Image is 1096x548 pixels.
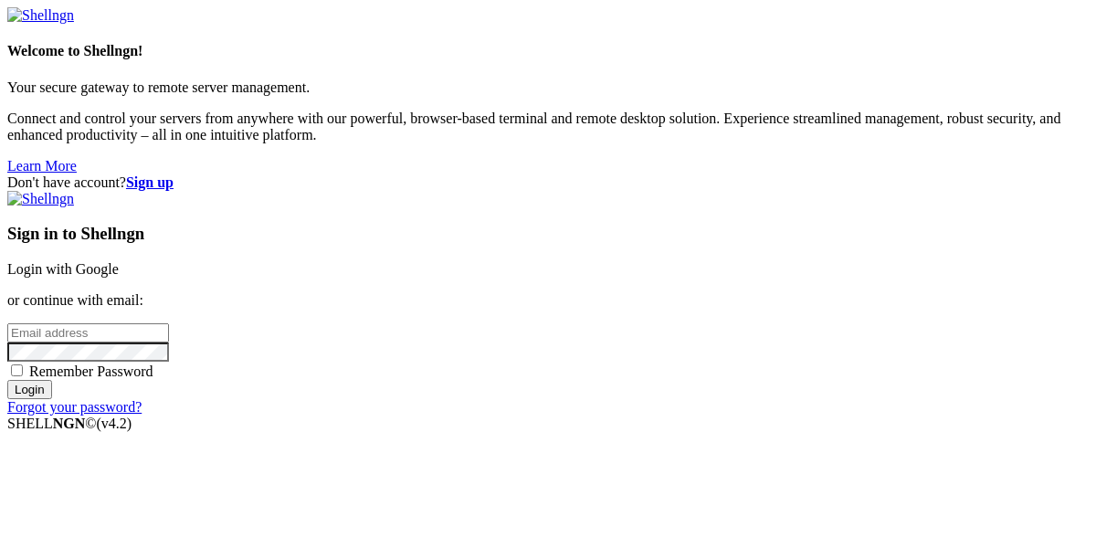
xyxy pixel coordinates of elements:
[7,43,1089,59] h4: Welcome to Shellngn!
[7,399,142,415] a: Forgot your password?
[29,364,153,379] span: Remember Password
[126,174,174,190] a: Sign up
[7,323,169,342] input: Email address
[7,380,52,399] input: Login
[7,292,1089,309] p: or continue with email:
[7,416,132,431] span: SHELL ©
[97,416,132,431] span: 4.2.0
[11,364,23,376] input: Remember Password
[7,261,119,277] a: Login with Google
[7,111,1089,143] p: Connect and control your servers from anywhere with our powerful, browser-based terminal and remo...
[7,79,1089,96] p: Your secure gateway to remote server management.
[7,224,1089,244] h3: Sign in to Shellngn
[7,158,77,174] a: Learn More
[7,174,1089,191] div: Don't have account?
[7,7,74,24] img: Shellngn
[7,191,74,207] img: Shellngn
[53,416,86,431] b: NGN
